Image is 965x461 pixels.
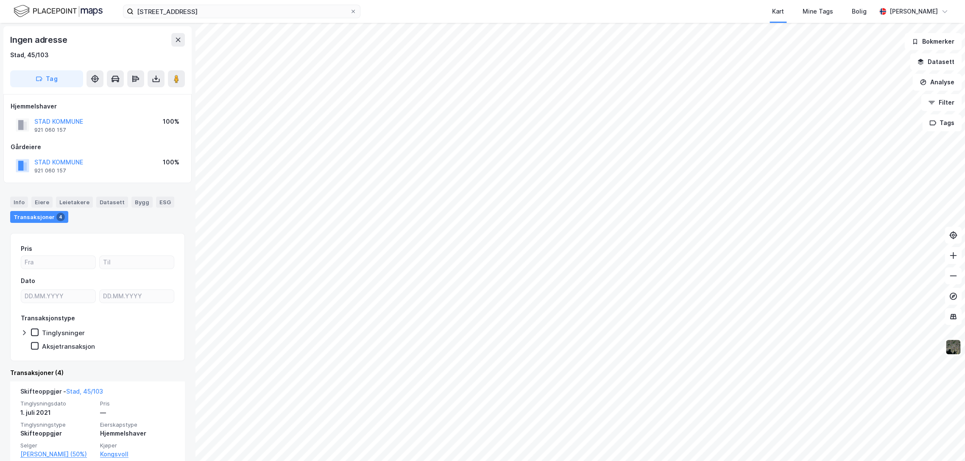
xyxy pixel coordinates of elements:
input: Fra [21,256,95,269]
div: 921 060 157 [34,127,66,133]
span: Tinglysningsdato [20,400,95,407]
div: Aksjetransaksjon [42,342,95,350]
input: DD.MM.YYYY [100,290,174,303]
div: Leietakere [56,197,93,208]
div: Transaksjoner (4) [10,368,185,378]
span: Pris [100,400,175,407]
div: Tinglysninger [42,329,85,337]
div: 921 060 157 [34,167,66,174]
div: Ingen adresse [10,33,69,47]
div: 1. juli 2021 [20,408,95,418]
div: Hjemmelshaver [100,428,175,439]
input: DD.MM.YYYY [21,290,95,303]
div: — [100,408,175,418]
span: Tinglysningstype [20,421,95,428]
div: ESG [156,197,174,208]
div: Datasett [96,197,128,208]
span: Kjøper [100,442,175,449]
div: Skifteoppgjør [20,428,95,439]
div: Bygg [131,197,153,208]
span: Eierskapstype [100,421,175,428]
button: Filter [921,94,962,111]
a: [PERSON_NAME] (50%) [20,449,95,459]
div: Hjemmelshaver [11,101,184,111]
div: 100% [163,157,179,167]
div: Kontrollprogram for chat [923,420,965,461]
div: [PERSON_NAME] [890,6,938,17]
a: Stad, 45/103 [66,388,103,395]
div: 100% [163,117,179,127]
div: Info [10,197,28,208]
button: Tags [922,114,962,131]
button: Analyse [912,74,962,91]
div: Bolig [852,6,867,17]
iframe: Chat Widget [923,420,965,461]
img: logo.f888ab2527a4732fd821a326f86c7f29.svg [14,4,103,19]
div: Gårdeiere [11,142,184,152]
div: Transaksjonstype [21,313,75,323]
button: Datasett [910,53,962,70]
div: Kart [772,6,784,17]
div: Dato [21,276,35,286]
button: Tag [10,70,83,87]
div: Mine Tags [803,6,833,17]
img: 9k= [945,339,961,355]
div: Transaksjoner [10,211,68,223]
span: Selger [20,442,95,449]
input: Til [100,256,174,269]
div: Eiere [31,197,53,208]
button: Bokmerker [904,33,962,50]
div: Stad, 45/103 [10,50,49,60]
input: Søk på adresse, matrikkel, gårdeiere, leietakere eller personer [134,5,350,18]
div: 4 [56,213,65,221]
div: Pris [21,244,32,254]
div: Skifteoppgjør - [20,386,103,400]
